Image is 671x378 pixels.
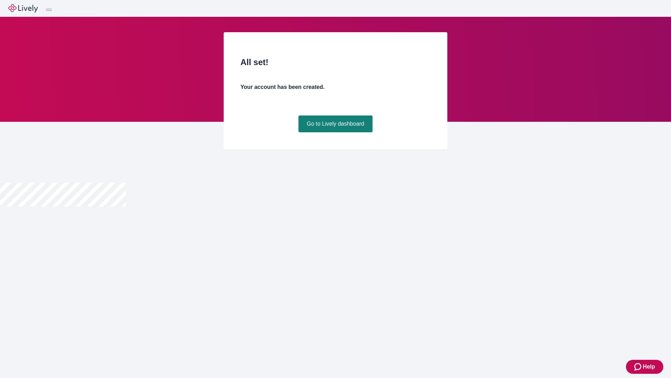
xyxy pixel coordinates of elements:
svg: Zendesk support icon [634,363,643,371]
img: Lively [8,4,38,13]
button: Log out [46,9,52,11]
h2: All set! [240,56,431,69]
a: Go to Lively dashboard [298,115,373,132]
span: Help [643,363,655,371]
h4: Your account has been created. [240,83,431,91]
button: Zendesk support iconHelp [626,360,663,374]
